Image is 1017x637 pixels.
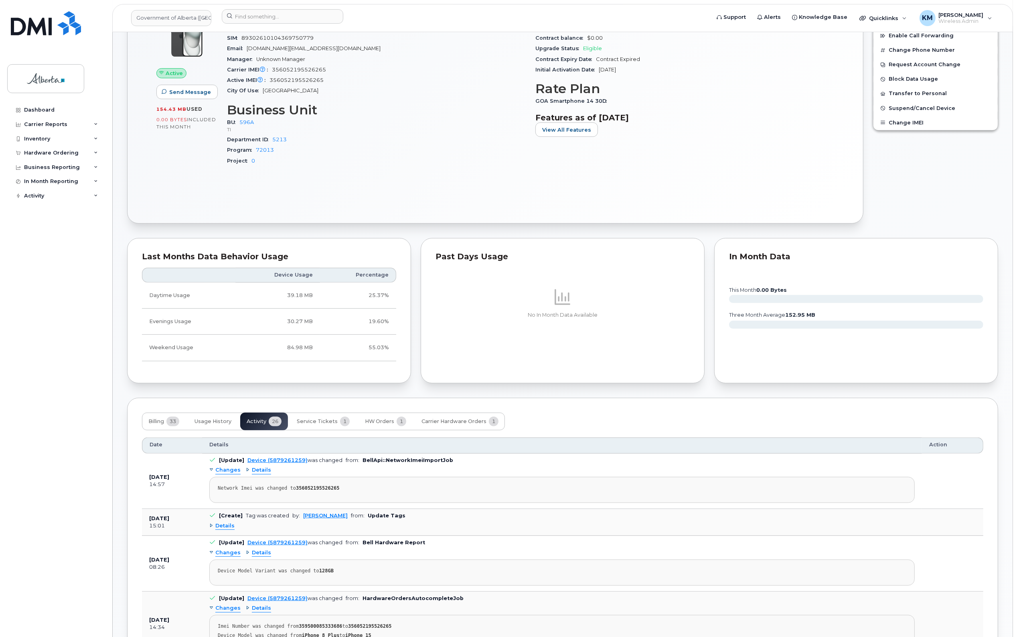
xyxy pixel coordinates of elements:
span: from: [351,513,365,519]
img: iPhone_15_Black.png [163,12,211,60]
div: Device Model Variant was changed to [218,568,906,574]
td: 39.18 MB [235,283,320,309]
td: 55.03% [320,335,396,361]
span: Enable Call Forwarding [889,33,954,39]
div: Quicklinks [854,10,912,26]
span: Details [252,466,271,474]
button: Block Data Usage [873,72,998,86]
b: BellApi::NetworkImeiImportJob [363,457,453,463]
button: View All Features [535,122,598,137]
text: three month average [729,312,815,318]
span: 1 [397,417,406,426]
a: Device (5879261259) [247,539,308,545]
a: [PERSON_NAME] [303,513,348,519]
span: 356052195526265 [269,77,324,83]
a: 0 [251,158,255,164]
span: from: [346,457,359,463]
p: TI [227,126,526,133]
div: Past Days Usage [436,253,690,261]
b: [Update] [219,539,244,545]
span: Details [215,522,235,530]
tr: Weekdays from 6:00pm to 8:00am [142,309,396,335]
td: 30.27 MB [235,309,320,335]
td: 19.60% [320,309,396,335]
span: Knowledge Base [799,13,847,21]
div: 14:57 [149,481,195,488]
button: Change IMEI [873,116,998,130]
span: Upgrade Status [535,45,583,51]
b: Bell Hardware Report [363,539,425,545]
span: View All Features [542,126,591,134]
div: was changed [247,539,342,545]
b: [DATE] [149,557,169,563]
a: Alerts [752,9,786,25]
span: Manager [227,56,256,62]
span: Program [227,147,256,153]
b: [DATE] [149,515,169,521]
span: 1 [340,417,350,426]
span: Send Message [169,88,211,96]
p: No In Month Data Available [436,311,690,319]
div: Tag was created [246,513,289,519]
span: Contract balance [535,35,587,41]
span: Changes [215,466,241,474]
span: Details [252,604,271,612]
span: [GEOGRAPHIC_DATA] [263,88,318,94]
span: 154.43 MB [156,106,186,112]
button: Transfer to Personal [873,86,998,101]
span: 33 [166,417,179,426]
span: 89302610104369750779 [241,35,314,41]
div: Last Months Data Behavior Usage [142,253,396,261]
span: Wireless Admin [939,18,984,24]
span: GOA Smartphone 14 30D [535,98,611,104]
span: [DOMAIN_NAME][EMAIL_ADDRESS][DOMAIN_NAME] [247,45,381,51]
a: 72013 [256,147,274,153]
span: Contract Expiry Date [535,56,596,62]
b: HardwareOrdersAutocompleteJob [363,595,464,601]
td: 25.37% [320,283,396,309]
span: [PERSON_NAME] [939,12,984,18]
a: Device (5879261259) [247,595,308,601]
a: Device (5879261259) [247,457,308,463]
b: Update Tags [368,513,405,519]
strong: 356052195526265 [348,623,391,629]
span: Active IMEI [227,77,269,83]
span: Unknown Manager [256,56,305,62]
span: 0.00 Bytes [156,117,187,122]
span: Changes [215,549,241,557]
span: BU [227,119,239,125]
span: Support [723,13,746,21]
span: Billing [148,418,164,425]
span: Carrier IMEI [227,67,272,73]
span: Department ID [227,136,272,142]
tspan: 152.95 MB [785,312,815,318]
a: 5213 [272,136,287,142]
span: Alerts [764,13,781,21]
span: Contract Expired [596,56,640,62]
tspan: 0.00 Bytes [756,287,787,293]
div: Network Imei was changed to [218,485,906,491]
b: [Update] [219,457,244,463]
button: Send Message [156,85,218,99]
span: from: [346,539,359,545]
span: Details [209,441,229,448]
span: Eligible [583,45,602,51]
span: by: [292,513,300,519]
button: Suspend/Cancel Device [873,101,998,116]
span: Usage History [194,418,231,425]
strong: 356052195526265 [296,485,339,491]
th: Action [922,438,983,454]
a: Support [711,9,752,25]
input: Find something... [222,9,343,24]
td: 84.98 MB [235,335,320,361]
button: Request Account Change [873,57,998,72]
span: [DATE] [599,67,616,73]
h3: Features as of [DATE] [535,113,834,122]
span: Email [227,45,247,51]
span: SIM [227,35,241,41]
span: KM [922,13,933,23]
span: Service Tickets [297,418,338,425]
b: [DATE] [149,617,169,623]
a: Knowledge Base [786,9,853,25]
span: $0.00 [587,35,603,41]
